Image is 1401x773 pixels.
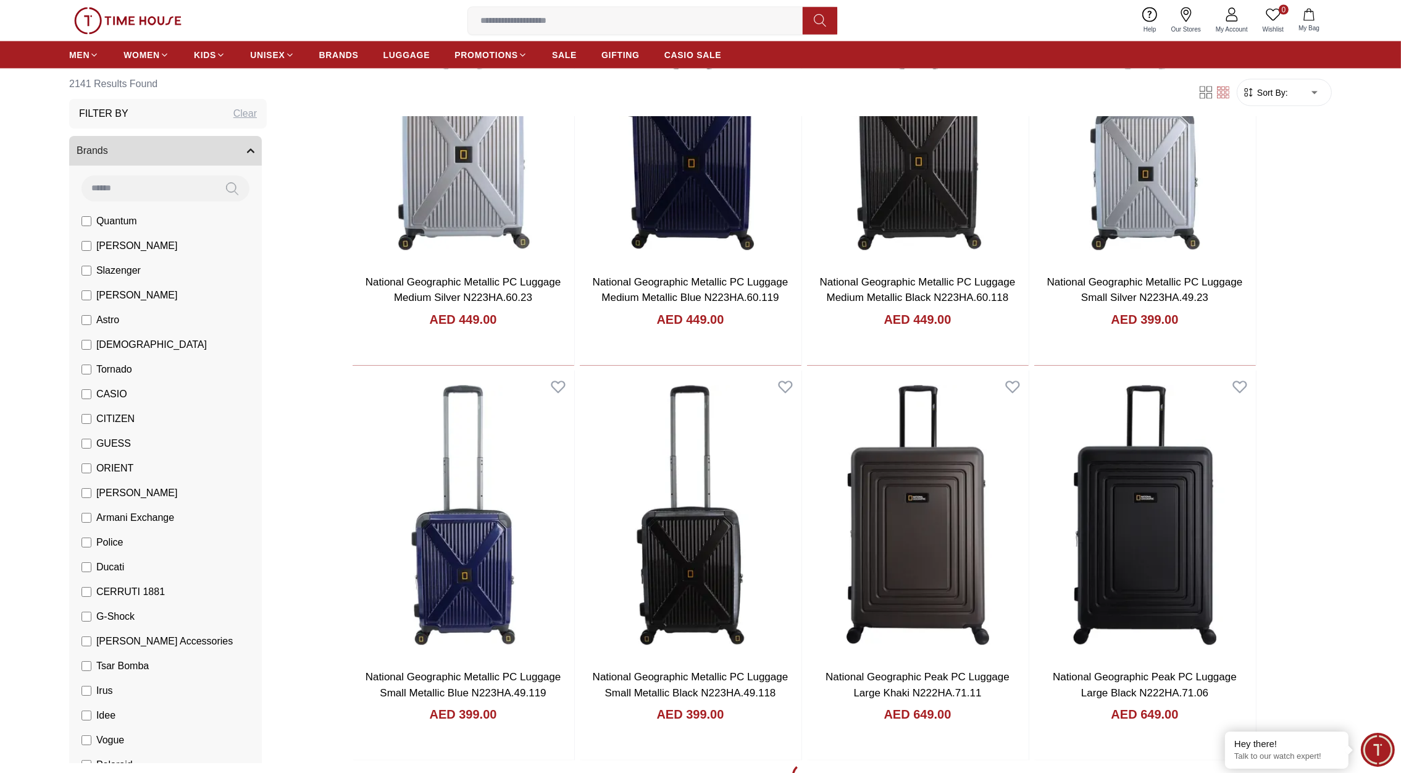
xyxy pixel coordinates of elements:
a: PROMOTIONS [454,44,527,66]
span: UNISEX [250,49,285,61]
img: National Geographic Peak PC Luggage Large Black N222HA.71.06 [1034,371,1256,661]
a: Our Stores [1164,5,1208,36]
span: Help [1139,25,1161,34]
span: PROMOTIONS [454,49,518,61]
span: CASIO [96,387,127,402]
span: Astro [96,313,119,327]
input: CITIZEN [82,414,91,424]
h4: AED 399.00 [657,706,724,724]
input: Vogue [82,735,91,745]
span: Tsar Bomba [96,659,149,674]
span: GUESS [96,436,131,451]
input: Astro [82,315,91,325]
div: Chat Widget [1361,733,1395,767]
input: [PERSON_NAME] [82,241,91,251]
input: CASIO [82,389,91,399]
h4: AED 399.00 [1111,311,1179,329]
input: GUESS [82,439,91,449]
span: Tornado [96,362,132,377]
input: G-Shock [82,612,91,622]
h4: AED 649.00 [1111,706,1179,724]
span: ORIENT [96,461,133,476]
h4: AED 649.00 [884,706,951,724]
span: My Account [1211,25,1253,34]
a: National Geographic Peak PC Luggage Large Black N222HA.71.06 [1053,672,1237,699]
a: SALE [552,44,577,66]
h4: AED 399.00 [430,706,497,724]
input: Tsar Bomba [82,661,91,671]
button: My Bag [1291,6,1327,35]
span: [PERSON_NAME] [96,239,178,253]
div: Hey there! [1234,738,1339,750]
img: National Geographic Metallic PC Luggage Small Metallic Black N223HA.49.118 [580,371,801,661]
span: Sort By: [1255,87,1288,99]
span: [PERSON_NAME] [96,486,178,501]
span: BRANDS [319,49,359,61]
a: KIDS [194,44,225,66]
span: MEN [69,49,90,61]
input: Armani Exchange [82,513,91,523]
span: Police [96,535,123,550]
span: Vogue [96,733,124,748]
a: National Geographic Metallic PC Luggage Medium Silver N223HA.60.23 [366,277,561,305]
a: National Geographic Metallic PC Luggage Medium Metallic Black N223HA.60.118 [820,277,1016,305]
span: WOMEN [123,49,160,61]
span: [DEMOGRAPHIC_DATA] [96,337,207,352]
input: Ducati [82,562,91,572]
a: GIFTING [601,44,640,66]
span: KIDS [194,49,216,61]
a: National Geographic Metallic PC Luggage Medium Metallic Blue N223HA.60.119 [593,277,788,305]
span: CERRUTI 1881 [96,585,165,599]
img: National Geographic Peak PC Luggage Large Khaki N222HA.71.11 [807,371,1029,661]
input: CERRUTI 1881 [82,587,91,597]
span: Armani Exchange [96,510,174,525]
input: Quantum [82,216,91,226]
input: [PERSON_NAME] Accessories [82,636,91,646]
a: CASIO SALE [664,44,722,66]
input: Police [82,538,91,547]
span: Our Stores [1166,25,1206,34]
span: 0 [1279,5,1289,15]
h4: AED 449.00 [657,311,724,329]
span: Slazenger [96,263,141,278]
a: 0Wishlist [1255,5,1291,36]
input: Idee [82,711,91,720]
h3: Filter By [79,106,128,121]
button: Brands [69,136,262,166]
h4: AED 449.00 [430,311,497,329]
input: Irus [82,686,91,696]
div: Clear [233,106,257,121]
input: Slazenger [82,266,91,276]
input: ORIENT [82,463,91,473]
span: CITIZEN [96,412,135,426]
input: [DEMOGRAPHIC_DATA] [82,340,91,350]
span: [PERSON_NAME] [96,288,178,303]
a: BRANDS [319,44,359,66]
span: Quantum [96,214,137,229]
a: National Geographic Metallic PC Luggage Small Metallic Black N223HA.49.118 [593,672,788,699]
a: National Geographic Metallic PC Luggage Small Metallic Blue N223HA.49.119 [366,672,561,699]
img: National Geographic Metallic PC Luggage Small Metallic Blue N223HA.49.119 [353,371,574,661]
img: ... [74,7,182,35]
h4: AED 449.00 [884,311,951,329]
span: Ducati [96,560,124,575]
span: Brands [77,143,108,158]
span: Polaroid [96,758,133,772]
a: WOMEN [123,44,169,66]
span: LUGGAGE [383,49,430,61]
span: [PERSON_NAME] Accessories [96,634,233,649]
p: Talk to our watch expert! [1234,751,1339,762]
a: National Geographic Peak PC Luggage Large Khaki N222HA.71.11 [826,672,1010,699]
span: Idee [96,708,115,723]
a: MEN [69,44,99,66]
span: CASIO SALE [664,49,722,61]
span: My Bag [1294,23,1324,33]
h6: 2141 Results Found [69,69,267,99]
button: Sort By: [1242,87,1288,99]
input: [PERSON_NAME] [82,488,91,498]
input: Polaroid [82,760,91,770]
